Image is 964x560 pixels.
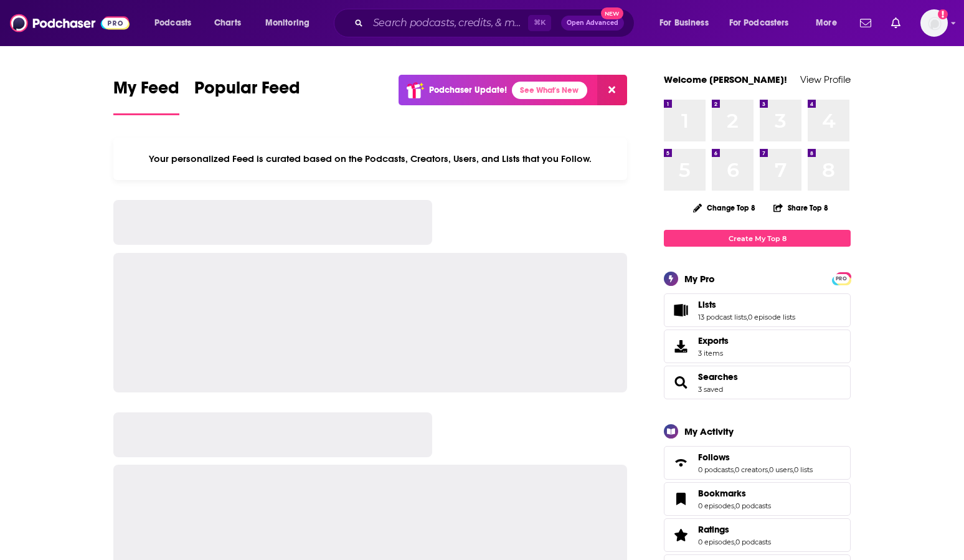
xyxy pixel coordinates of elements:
button: open menu [721,13,807,33]
a: Lists [698,299,795,310]
p: Podchaser Update! [429,85,507,95]
button: open menu [146,13,207,33]
a: Create My Top 8 [664,230,851,247]
span: Podcasts [154,14,191,32]
span: , [747,313,748,321]
span: PRO [834,274,849,283]
span: ⌘ K [528,15,551,31]
a: Charts [206,13,248,33]
button: open menu [651,13,724,33]
span: Lists [664,293,851,327]
span: Exports [668,338,693,355]
a: 0 episodes [698,538,734,546]
a: Show notifications dropdown [886,12,905,34]
span: , [793,465,794,474]
span: Bookmarks [664,482,851,516]
a: Welcome [PERSON_NAME]! [664,74,787,85]
span: Lists [698,299,716,310]
a: 0 episode lists [748,313,795,321]
span: For Podcasters [729,14,789,32]
a: 0 creators [735,465,768,474]
img: Podchaser - Follow, Share and Rate Podcasts [10,11,130,35]
a: PRO [834,273,849,283]
a: View Profile [800,74,851,85]
a: 0 podcasts [735,538,771,546]
span: , [734,465,735,474]
span: Follows [698,452,730,463]
span: Follows [664,446,851,480]
button: Open AdvancedNew [561,16,624,31]
span: Popular Feed [194,77,300,106]
a: Searches [668,374,693,391]
a: 0 podcasts [735,501,771,510]
a: 3 saved [698,385,723,394]
a: My Feed [113,77,179,115]
button: open menu [257,13,326,33]
span: Searches [664,366,851,399]
button: Share Top 8 [773,196,829,220]
div: My Activity [684,425,734,437]
a: Searches [698,371,738,382]
img: User Profile [920,9,948,37]
span: , [734,538,735,546]
span: More [816,14,837,32]
span: Exports [698,335,729,346]
span: Ratings [698,524,729,535]
a: Show notifications dropdown [855,12,876,34]
span: Open Advanced [567,20,618,26]
a: Follows [698,452,813,463]
span: , [768,465,769,474]
div: Search podcasts, credits, & more... [346,9,646,37]
button: Show profile menu [920,9,948,37]
a: Ratings [698,524,771,535]
span: 3 items [698,349,729,358]
span: Charts [214,14,241,32]
button: open menu [807,13,853,33]
a: See What's New [512,82,587,99]
span: Bookmarks [698,488,746,499]
span: , [734,501,735,510]
a: Exports [664,330,851,363]
a: Follows [668,454,693,472]
span: Ratings [664,518,851,552]
a: Ratings [668,526,693,544]
a: Lists [668,301,693,319]
span: My Feed [113,77,179,106]
a: Bookmarks [698,488,771,499]
svg: Add a profile image [938,9,948,19]
span: For Business [659,14,709,32]
a: 0 lists [794,465,813,474]
span: New [601,7,623,19]
div: My Pro [684,273,715,285]
span: Monitoring [265,14,310,32]
span: Logged in as broadleafbooks_ [920,9,948,37]
a: 13 podcast lists [698,313,747,321]
button: Change Top 8 [686,200,763,216]
a: 0 episodes [698,501,734,510]
a: Bookmarks [668,490,693,508]
a: Popular Feed [194,77,300,115]
input: Search podcasts, credits, & more... [368,13,528,33]
div: Your personalized Feed is curated based on the Podcasts, Creators, Users, and Lists that you Follow. [113,138,627,180]
a: 0 podcasts [698,465,734,474]
a: 0 users [769,465,793,474]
